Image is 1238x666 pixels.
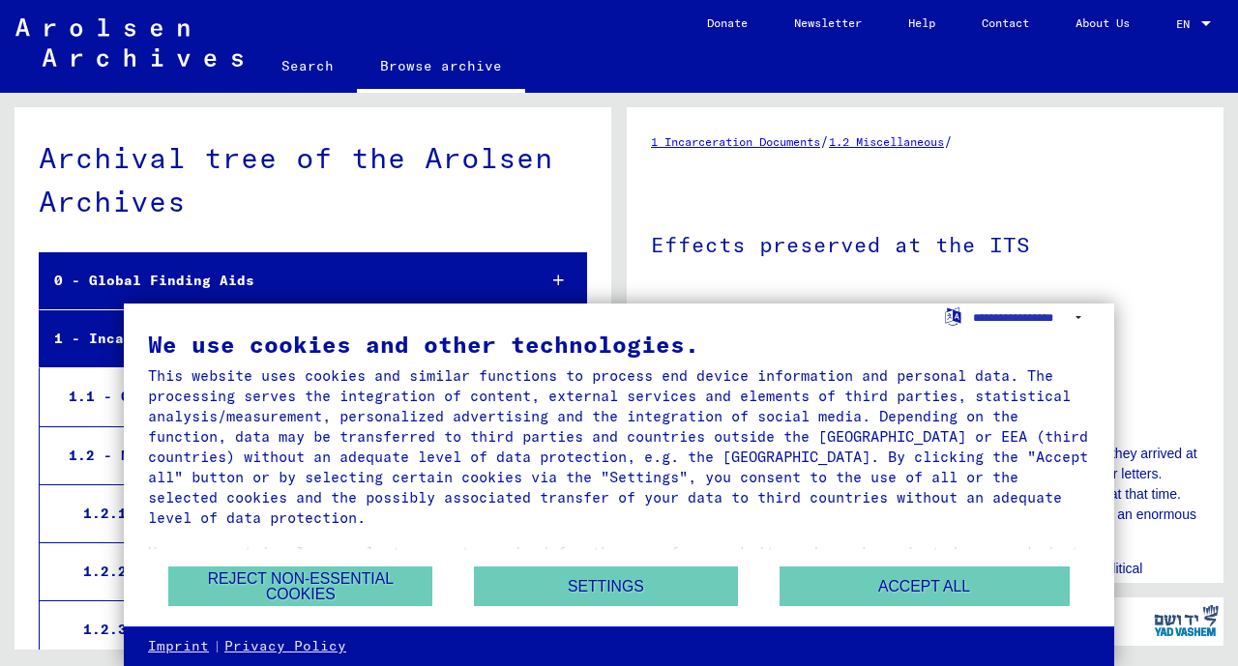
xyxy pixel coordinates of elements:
[357,43,525,93] a: Browse archive
[1150,596,1223,645] img: yv_logo.png
[54,378,521,416] div: 1.1 - Camps and Ghettos
[168,566,432,606] button: Reject non-essential cookies
[148,365,1090,528] div: This website uses cookies and similar functions to process end device information and personal da...
[148,637,209,656] a: Imprint
[944,132,953,150] span: /
[54,437,521,475] div: 1.2 - Miscellaneous
[829,134,944,149] a: 1.2 Miscellaneous
[69,611,521,649] div: 1.2.3 - Gestapo
[258,43,357,89] a: Search
[69,495,521,533] div: 1.2.1 - Deportations and Transports
[474,566,738,606] button: Settings
[651,134,820,149] a: 1 Incarceration Documents
[224,637,346,656] a: Privacy Policy
[780,566,1070,606] button: Accept all
[40,262,521,300] div: 0 - Global Finding Aids
[40,320,521,358] div: 1 - Incarceration Documents
[820,132,829,150] span: /
[39,136,587,223] div: Archival tree of the Arolsen Archives
[651,200,1199,285] h1: Effects preserved at the ITS
[1176,17,1197,31] span: EN
[15,18,243,67] img: Arolsen_neg.svg
[148,333,1090,356] div: We use cookies and other technologies.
